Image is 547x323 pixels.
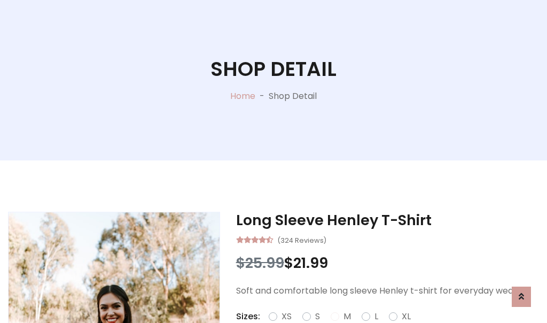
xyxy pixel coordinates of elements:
p: Shop Detail [269,90,317,103]
label: XL [402,310,411,323]
p: Sizes: [236,310,260,323]
label: XS [282,310,292,323]
h3: $ [236,255,539,272]
label: S [315,310,320,323]
label: M [343,310,351,323]
p: Soft and comfortable long sleeve Henley t-shirt for everyday wear. [236,284,539,297]
label: L [374,310,378,323]
span: 21.99 [293,253,328,273]
h3: Long Sleeve Henley T-Shirt [236,212,539,229]
span: $25.99 [236,253,284,273]
p: - [255,90,269,103]
small: (324 Reviews) [277,233,326,246]
a: Home [230,90,255,102]
h1: Shop Detail [210,57,337,81]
